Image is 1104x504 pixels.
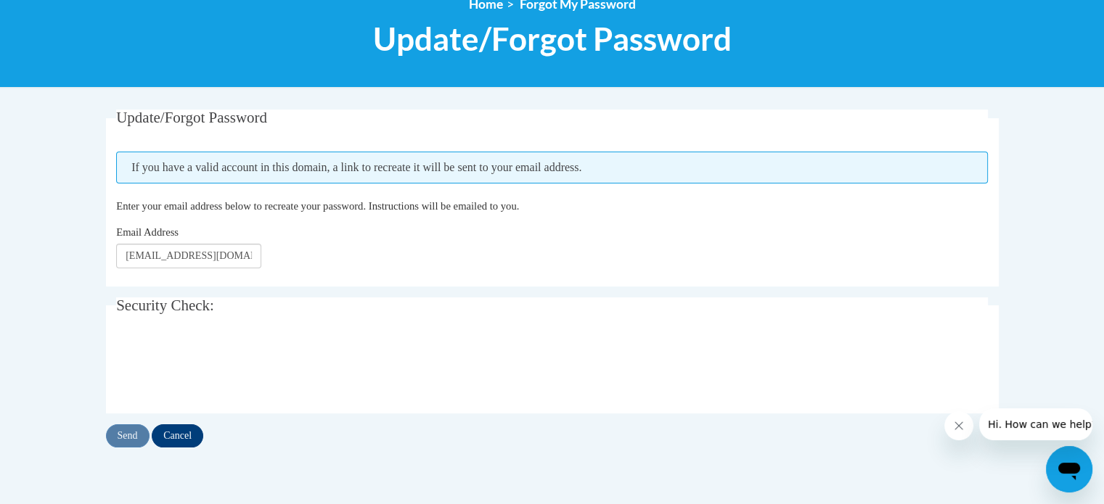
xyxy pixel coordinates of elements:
[979,408,1092,440] iframe: Message from company
[116,226,179,238] span: Email Address
[373,20,732,58] span: Update/Forgot Password
[116,152,988,183] span: If you have a valid account in this domain, a link to recreate it will be sent to your email addr...
[116,339,337,395] iframe: reCAPTCHA
[9,10,118,22] span: Hi. How can we help?
[944,411,973,440] iframe: Close message
[152,424,203,447] input: Cancel
[1046,446,1092,492] iframe: Button to launch messaging window
[116,200,519,212] span: Enter your email address below to recreate your password. Instructions will be emailed to you.
[116,244,261,268] input: Email
[116,297,214,314] span: Security Check:
[116,109,267,126] span: Update/Forgot Password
